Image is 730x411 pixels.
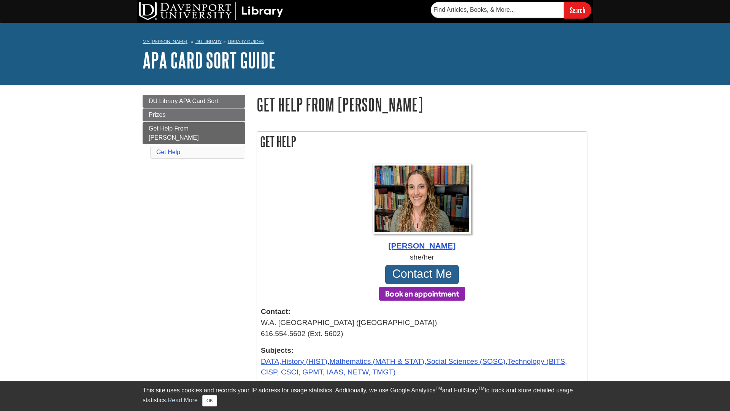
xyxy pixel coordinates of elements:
[261,345,583,356] strong: Subjects:
[143,38,187,45] a: My [PERSON_NAME]
[261,328,583,339] div: 616.554.5602 (Ext. 5602)
[139,2,283,20] img: DU Library
[228,39,264,44] a: Library Guides
[261,252,583,263] div: she/her
[143,95,245,108] a: DU Library APA Card Sort
[373,164,471,234] img: Profile Photo
[143,122,245,144] a: Get Help From [PERSON_NAME]
[257,132,587,152] h2: Get Help
[168,397,198,403] a: Read More
[149,125,199,141] span: Get Help From [PERSON_NAME]
[379,287,465,301] button: Book an appointment
[202,395,217,406] button: Close
[426,357,505,365] a: Social Sciences (SOSC)
[257,95,587,114] h1: Get Help From [PERSON_NAME]
[261,306,583,317] strong: Contact:
[478,386,484,391] sup: TM
[149,98,218,104] span: DU Library APA Card Sort
[149,112,165,118] span: Prizes
[195,39,222,44] a: DU Library
[435,386,442,391] sup: TM
[261,164,583,252] a: Profile Photo [PERSON_NAME]
[143,37,587,49] nav: breadcrumb
[143,48,276,72] a: APA Card Sort Guide
[143,95,245,160] div: Guide Page Menu
[156,149,180,155] a: Get Help
[261,345,583,378] div: , , , ,
[431,2,591,18] form: Searches DU Library's articles, books, and more
[385,265,459,284] a: Contact Me
[431,2,564,18] input: Find Articles, Books, & More...
[281,357,328,365] a: History (HIST)
[143,108,245,121] a: Prizes
[564,2,591,18] input: Search
[143,386,587,406] div: This site uses cookies and records your IP address for usage statistics. Additionally, we use Goo...
[330,357,424,365] a: Mathematics (MATH & STAT)
[261,240,583,252] div: [PERSON_NAME]
[261,317,583,328] div: W.A. [GEOGRAPHIC_DATA] ([GEOGRAPHIC_DATA])
[261,357,279,365] a: DATA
